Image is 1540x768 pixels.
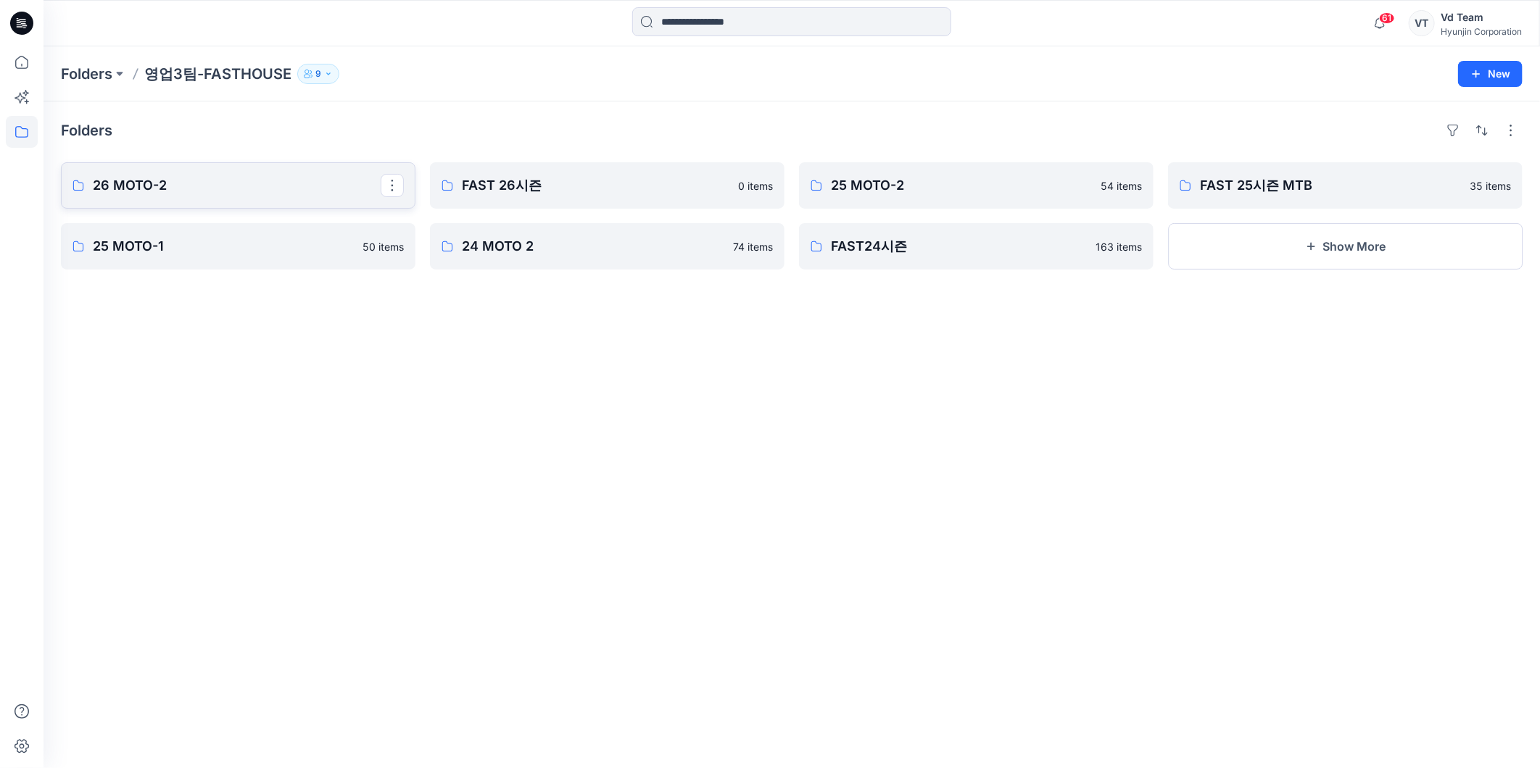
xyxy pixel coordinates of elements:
[430,223,785,270] a: 24 MOTO 274 items
[1168,223,1523,270] button: Show More
[61,122,112,139] h4: Folders
[799,223,1154,270] a: FAST24시즌163 items
[1379,12,1395,24] span: 61
[1409,10,1435,36] div: VT
[462,175,729,196] p: FAST 26시즌
[93,175,381,196] p: 26 MOTO-2
[144,64,291,84] p: 영업3팀-FASTHOUSE
[61,162,415,209] a: 26 MOTO-2
[315,66,321,82] p: 9
[831,175,1092,196] p: 25 MOTO-2
[733,239,773,254] p: 74 items
[1470,178,1511,193] p: 35 items
[831,236,1087,256] p: FAST24시즌
[297,64,339,84] button: 9
[61,64,112,84] a: Folders
[1441,26,1522,37] div: Hyunjin Corporation
[1168,162,1523,209] a: FAST 25시즌 MTB35 items
[93,236,354,256] p: 25 MOTO-1
[738,178,773,193] p: 0 items
[363,239,404,254] p: 50 items
[1096,239,1142,254] p: 163 items
[462,236,724,256] p: 24 MOTO 2
[1441,9,1522,26] div: Vd Team
[1458,61,1523,87] button: New
[430,162,785,209] a: FAST 26시즌0 items
[799,162,1154,209] a: 25 MOTO-254 items
[61,223,415,270] a: 25 MOTO-150 items
[1200,175,1461,196] p: FAST 25시즌 MTB
[1101,178,1142,193] p: 54 items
